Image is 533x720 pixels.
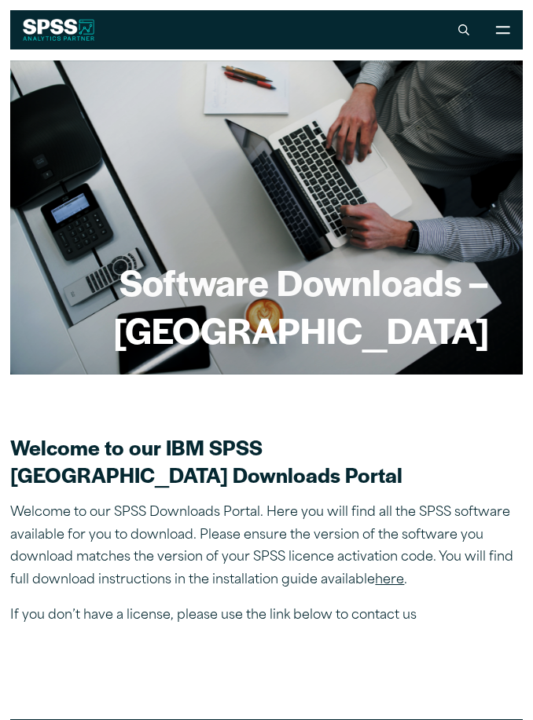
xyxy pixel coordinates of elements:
h2: Welcome to our IBM SPSS [GEOGRAPHIC_DATA] Downloads Portal [10,433,522,488]
a: here [375,574,404,587]
p: If you don’t have a license, please use the link below to contact us [10,605,522,627]
p: Welcome to our SPSS Downloads Portal. Here you will find all the SPSS software available for you ... [10,502,522,592]
img: SPSS White Logo [23,19,94,41]
h1: Software Downloads – [GEOGRAPHIC_DATA] [44,258,489,353]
